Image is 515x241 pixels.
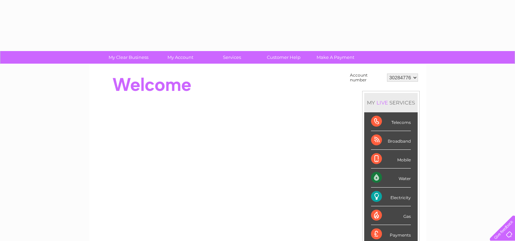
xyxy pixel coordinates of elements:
div: Telecoms [371,112,411,131]
a: My Clear Business [100,51,157,64]
div: Electricity [371,188,411,206]
a: Customer Help [256,51,312,64]
a: Services [204,51,260,64]
a: My Account [152,51,208,64]
div: Water [371,168,411,187]
div: Mobile [371,150,411,168]
a: Make A Payment [307,51,364,64]
div: Gas [371,206,411,225]
div: LIVE [375,99,389,106]
div: Broadband [371,131,411,150]
td: Account number [348,71,385,84]
div: MY SERVICES [364,93,418,112]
